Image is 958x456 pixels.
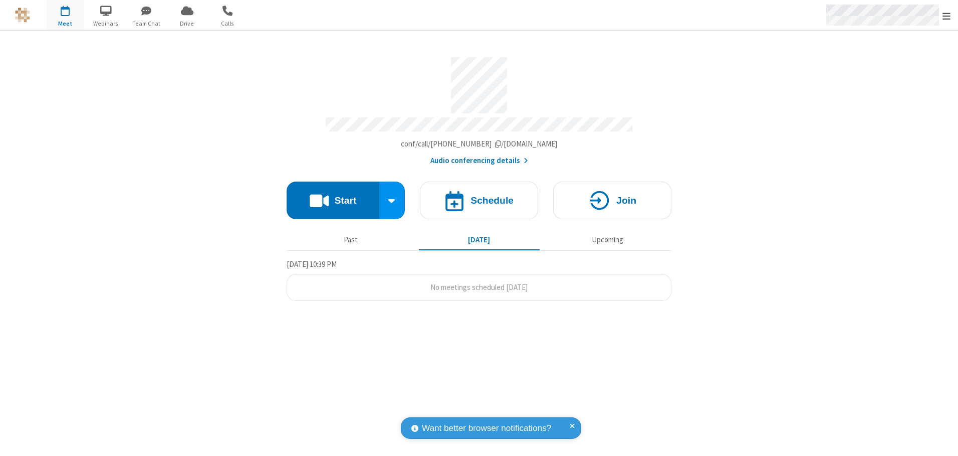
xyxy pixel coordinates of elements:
[168,19,206,28] span: Drive
[334,196,356,205] h4: Start
[287,259,337,269] span: [DATE] 10:39 PM
[547,230,668,249] button: Upcoming
[553,182,671,219] button: Join
[47,19,84,28] span: Meet
[287,258,671,301] section: Today's Meetings
[420,182,538,219] button: Schedule
[419,230,540,249] button: [DATE]
[15,8,30,23] img: QA Selenium DO NOT DELETE OR CHANGE
[87,19,125,28] span: Webinars
[430,282,528,292] span: No meetings scheduled [DATE]
[422,422,551,435] span: Want better browser notifications?
[379,182,405,219] div: Start conference options
[430,155,528,167] button: Audio conferencing details
[287,50,671,167] section: Account details
[128,19,165,28] span: Team Chat
[401,139,558,148] span: Copy my meeting room link
[291,230,411,249] button: Past
[287,182,379,219] button: Start
[470,196,514,205] h4: Schedule
[401,138,558,150] button: Copy my meeting room linkCopy my meeting room link
[209,19,247,28] span: Calls
[616,196,636,205] h4: Join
